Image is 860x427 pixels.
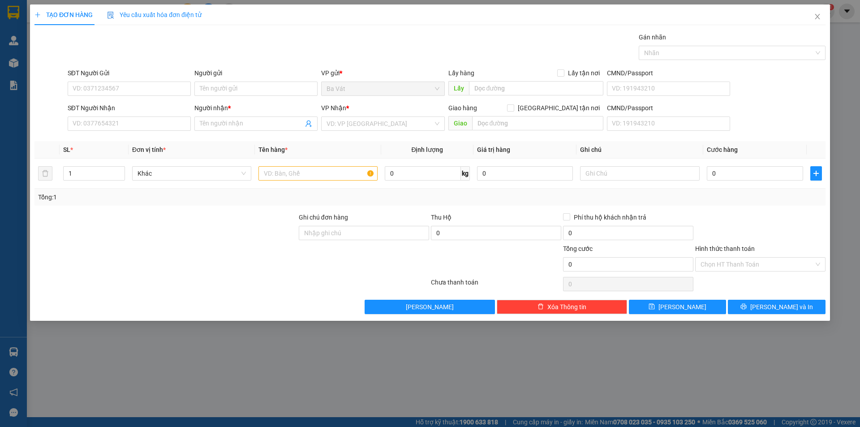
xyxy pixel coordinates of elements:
span: Lấy tận nơi [564,68,603,78]
span: Xóa Thông tin [547,302,586,312]
label: Ghi chú đơn hàng [299,214,348,221]
span: Giao [448,116,472,130]
span: [PERSON_NAME] [406,302,454,312]
button: save[PERSON_NAME] [629,300,726,314]
label: Gán nhãn [639,34,666,41]
span: delete [537,303,544,311]
span: Giá trị hàng [477,146,510,153]
span: [GEOGRAPHIC_DATA] tận nơi [514,103,603,113]
span: close [814,13,821,20]
span: Tên hàng [258,146,288,153]
span: Phí thu hộ khách nhận trả [570,212,650,222]
span: SL [63,146,70,153]
button: printer[PERSON_NAME] và In [728,300,826,314]
div: Người nhận [194,103,318,113]
img: icon [107,12,114,19]
input: Ghi chú đơn hàng [299,226,429,240]
input: Dọc đường [472,116,603,130]
span: Thu Hộ [431,214,451,221]
span: [PERSON_NAME] [659,302,707,312]
span: Giao hàng [448,104,477,112]
div: SĐT Người Nhận [68,103,191,113]
span: Tổng cước [563,245,593,252]
span: Đơn vị tính [132,146,166,153]
span: Cước hàng [707,146,738,153]
div: CMND/Passport [607,103,730,113]
span: Khác [138,167,246,180]
input: VD: Bàn, Ghế [258,166,378,181]
span: Lấy [448,81,469,95]
span: VP Nhận [322,104,347,112]
label: Hình thức thanh toán [695,245,755,252]
div: Chưa thanh toán [430,277,562,293]
span: save [649,303,655,311]
span: TẠO ĐƠN HÀNG [34,11,93,18]
button: delete [38,166,52,181]
button: Close [805,4,830,30]
th: Ghi chú [577,141,703,159]
span: Ba Vát [327,82,439,95]
input: 0 [477,166,573,181]
span: Yêu cầu xuất hóa đơn điện tử [107,11,202,18]
div: Người gửi [194,68,318,78]
button: [PERSON_NAME] [365,300,495,314]
button: plus [810,166,822,181]
div: SĐT Người Gửi [68,68,191,78]
span: Lấy hàng [448,69,474,77]
input: Ghi Chú [580,166,700,181]
span: [PERSON_NAME] và In [750,302,813,312]
span: user-add [305,120,313,127]
span: plus [34,12,41,18]
button: deleteXóa Thông tin [497,300,628,314]
span: Định lượng [412,146,443,153]
div: Tổng: 1 [38,192,332,202]
div: CMND/Passport [607,68,730,78]
span: printer [740,303,747,311]
div: VP gửi [322,68,445,78]
input: Dọc đường [469,81,603,95]
span: plus [811,170,821,177]
span: kg [461,166,470,181]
